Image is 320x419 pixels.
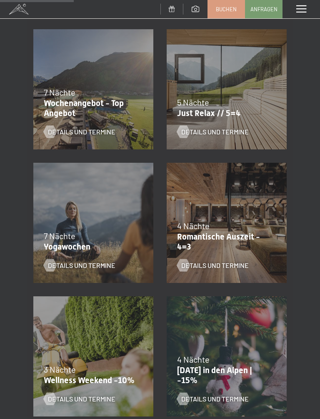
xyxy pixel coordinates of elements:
p: [DATE] in den Alpen | -15% [177,365,272,385]
p: Wellness Weekend -10% [44,375,139,385]
span: Details und Termine [48,261,115,270]
a: Details und Termine [177,394,249,404]
a: Details und Termine [177,127,249,136]
a: Anfragen [245,0,282,18]
span: 5 Nächte [177,97,209,107]
a: Details und Termine [44,261,115,270]
span: Details und Termine [181,127,249,136]
a: Details und Termine [177,261,249,270]
span: 3 Nächte [44,364,76,374]
span: Details und Termine [48,394,115,404]
p: Romantische Auszeit - 4=3 [177,232,272,252]
a: Buchen [208,0,245,18]
span: Anfragen [250,5,277,13]
a: Details und Termine [44,394,115,404]
p: Wochenangebot - Top Angebot [44,98,139,118]
span: Details und Termine [48,127,115,136]
span: 4 Nächte [177,354,210,364]
span: Details und Termine [181,394,249,404]
p: Yogawochen [44,242,139,252]
span: 4 Nächte [177,221,210,231]
a: Details und Termine [44,127,115,136]
span: Buchen [216,5,237,13]
span: 7 Nächte [44,87,75,97]
span: 7 Nächte [44,231,75,241]
span: Details und Termine [181,261,249,270]
p: Just Relax // 5=4 [177,108,272,118]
